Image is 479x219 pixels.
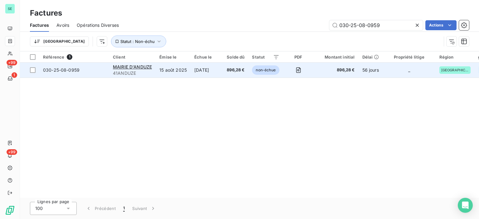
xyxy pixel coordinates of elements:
span: Référence [43,55,64,60]
span: 1 [67,54,72,60]
span: [GEOGRAPHIC_DATA] [441,68,469,72]
div: Émise le [159,55,187,60]
button: Statut : Non-échu [111,36,166,47]
span: 896,28 € [227,67,244,73]
span: Avoirs [56,22,69,28]
button: Précédent [82,202,119,215]
button: [GEOGRAPHIC_DATA] [30,36,89,46]
input: Rechercher [329,20,423,30]
div: Open Intercom Messenger [458,198,473,213]
span: +99 [7,60,17,65]
button: Suivant [128,202,160,215]
span: 41ANDUZE [113,70,152,76]
img: Logo LeanPay [5,205,15,215]
div: Client [113,55,152,60]
span: Opérations Diverses [77,22,119,28]
span: 030-25-08-0959 [43,67,80,73]
h3: Factures [30,7,62,19]
div: Échue le [194,55,219,60]
span: +99 [7,149,17,155]
span: Statut : Non-échu [120,39,155,44]
span: Factures [30,22,49,28]
div: Région [439,55,471,60]
span: 1 [123,205,125,212]
span: 1 [12,72,17,78]
span: non-échue [252,65,279,75]
span: 896,28 € [317,67,355,73]
div: Délai [362,55,379,60]
div: Solde dû [227,55,244,60]
td: 15 août 2025 [156,63,191,78]
td: 56 jours [359,63,383,78]
div: Statut [252,55,279,60]
button: 1 [119,202,128,215]
button: Actions [425,20,457,30]
div: SE [5,4,15,14]
span: 100 [35,205,43,212]
div: Montant initial [317,55,355,60]
span: MAIRIE D'ANDUZE [113,64,152,69]
div: PDF [287,55,310,60]
div: Propriété litige [386,55,432,60]
span: _ [408,67,410,73]
td: [DATE] [191,63,223,78]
